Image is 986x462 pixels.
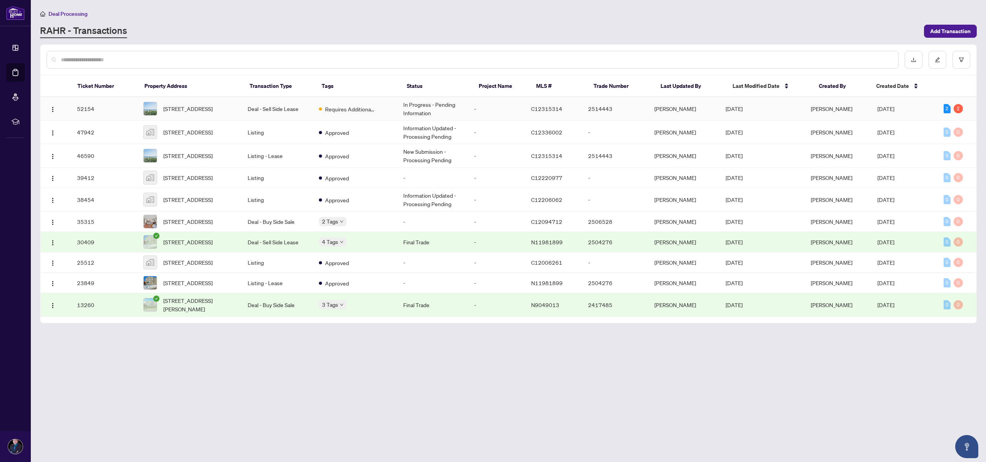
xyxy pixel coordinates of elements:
span: Last Modified Date [733,82,780,90]
td: [PERSON_NAME] [648,188,719,212]
th: MLS # [530,76,587,97]
div: 0 [954,237,963,247]
span: [DATE] [877,174,894,181]
td: [PERSON_NAME] [648,212,719,232]
span: [DATE] [877,218,894,225]
span: 4 Tags [322,237,338,246]
img: Logo [50,260,56,266]
td: [PERSON_NAME] [648,273,719,293]
span: check-circle [153,296,159,302]
td: 25512 [71,252,137,273]
span: [PERSON_NAME] [811,301,852,308]
td: New Submission - Processing Pending [397,144,468,168]
td: 2506528 [582,212,648,232]
div: 0 [954,151,963,160]
img: thumbnail-img [144,215,157,228]
button: filter [952,51,970,69]
td: 23849 [71,273,137,293]
td: - [582,168,648,188]
div: 0 [944,278,951,287]
span: [STREET_ADDRESS] [163,258,213,267]
span: [PERSON_NAME] [811,129,852,136]
button: Open asap [955,435,978,458]
td: 30409 [71,232,137,252]
span: N11981899 [531,239,563,245]
div: 0 [944,258,951,267]
span: [PERSON_NAME] [811,152,852,159]
td: [PERSON_NAME] [648,97,719,121]
div: 0 [944,237,951,247]
div: 0 [954,217,963,226]
button: Logo [47,102,59,115]
div: 2 [944,104,951,113]
td: Final Trade [397,293,468,317]
button: Logo [47,236,59,248]
div: 0 [954,300,963,309]
span: C12220977 [531,174,562,181]
span: Add Transaction [930,25,971,37]
td: - [468,121,525,144]
span: [DATE] [877,279,894,286]
img: thumbnail-img [144,256,157,269]
td: Listing - Lease [241,273,313,293]
img: Profile Icon [8,439,23,454]
span: [DATE] [726,105,743,112]
img: Logo [50,302,56,309]
td: - [582,121,648,144]
div: 0 [944,300,951,309]
button: edit [929,51,946,69]
span: [DATE] [877,196,894,203]
span: check-circle [153,233,159,239]
td: Information Updated - Processing Pending [397,121,468,144]
img: thumbnail-img [144,149,157,162]
img: Logo [50,153,56,160]
td: - [397,252,468,273]
span: [STREET_ADDRESS] [163,279,213,287]
div: 0 [944,173,951,182]
span: C12315314 [531,152,562,159]
th: Last Updated By [654,76,726,97]
td: - [397,168,468,188]
td: [PERSON_NAME] [648,144,719,168]
span: [PERSON_NAME] [811,196,852,203]
td: - [582,188,648,212]
span: C12094712 [531,218,562,225]
td: 46590 [71,144,137,168]
span: [STREET_ADDRESS] [163,195,213,204]
span: C12206062 [531,196,562,203]
span: Approved [325,279,349,287]
th: Ticket Number [71,76,138,97]
td: - [582,252,648,273]
span: [DATE] [877,129,894,136]
td: 2514443 [582,144,648,168]
td: Deal - Sell Side Lease [241,232,313,252]
td: In Progress - Pending Information [397,97,468,121]
span: home [40,11,45,17]
span: filter [959,57,964,62]
td: - [468,97,525,121]
td: 39412 [71,168,137,188]
td: 2504276 [582,273,648,293]
td: - [468,188,525,212]
th: Last Modified Date [726,76,813,97]
img: thumbnail-img [144,126,157,139]
span: [DATE] [726,218,743,225]
span: N11981899 [531,279,563,286]
td: 35315 [71,212,137,232]
span: [DATE] [877,301,894,308]
span: [DATE] [726,279,743,286]
td: [PERSON_NAME] [648,293,719,317]
span: [DATE] [877,105,894,112]
td: 2514443 [582,97,648,121]
span: 3 Tags [322,300,338,309]
img: Logo [50,281,56,287]
div: 0 [954,173,963,182]
img: thumbnail-img [144,102,157,115]
span: Approved [325,152,349,160]
img: thumbnail-img [144,276,157,289]
span: [STREET_ADDRESS] [163,238,213,246]
div: 0 [944,128,951,137]
th: Trade Number [587,76,654,97]
button: Logo [47,256,59,269]
img: thumbnail-img [144,171,157,184]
